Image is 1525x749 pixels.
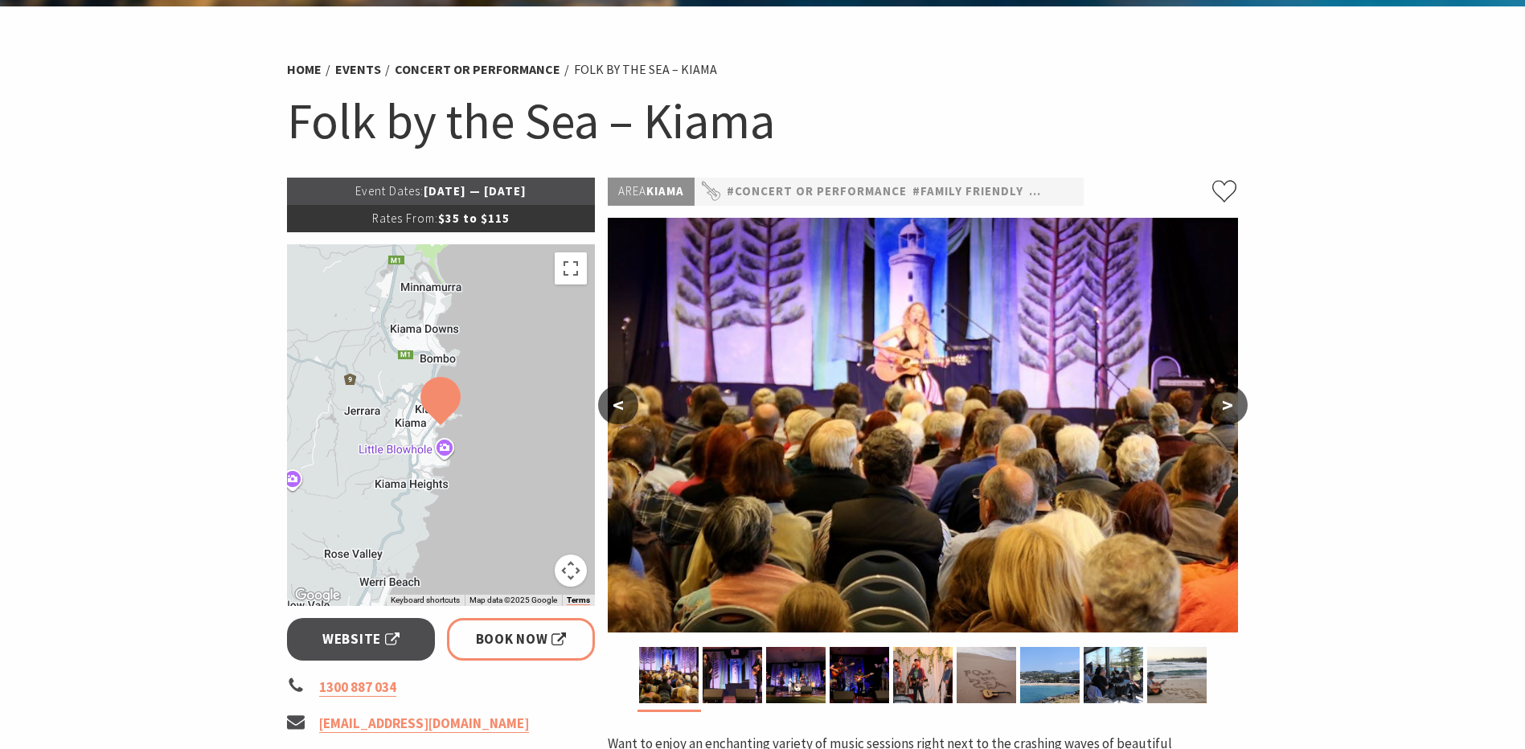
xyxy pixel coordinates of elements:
[639,647,699,703] img: Folk by the Sea - Showground Pavilion
[322,628,400,650] span: Website
[469,596,557,604] span: Map data ©2025 Google
[830,647,889,703] img: Showground Pavilion
[355,183,424,199] span: Event Dates:
[1029,182,1103,202] a: #Festivals
[319,678,396,697] a: 1300 887 034
[957,647,1016,703] img: KIAMA FOLK by the SEA
[291,585,344,606] a: Open this area in Google Maps (opens a new window)
[287,618,436,661] a: Website
[287,61,322,78] a: Home
[287,205,596,232] p: $35 to $115
[567,596,590,605] a: Terms (opens in new tab)
[291,585,344,606] img: Google
[319,714,529,733] a: [EMAIL_ADDRESS][DOMAIN_NAME]
[893,647,953,703] img: Showground Pavilion
[727,182,907,202] a: #Concert or Performance
[287,178,596,205] p: [DATE] — [DATE]
[574,59,717,80] li: Folk by the Sea – Kiama
[447,618,596,661] a: Book Now
[703,647,762,703] img: Showground Pavilion
[395,61,560,78] a: Concert or Performance
[555,252,587,284] button: Toggle fullscreen view
[618,183,646,199] span: Area
[1207,386,1248,424] button: >
[1020,647,1080,703] img: KIAMA FOLK by the SEA
[608,218,1238,632] img: Folk by the Sea - Showground Pavilion
[476,628,567,650] span: Book Now
[287,88,1239,153] h1: Folk by the Sea – Kiama
[335,61,381,78] a: Events
[766,647,826,703] img: Showground Pavilion
[608,178,695,206] p: Kiama
[598,386,638,424] button: <
[1084,647,1143,703] img: KIAMA FOLK by the SEA
[912,182,1023,202] a: #Family Friendly
[391,595,460,606] button: Keyboard shortcuts
[555,555,587,587] button: Map camera controls
[372,211,438,226] span: Rates From:
[1147,647,1207,703] img: KIAMA FOLK by the SEA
